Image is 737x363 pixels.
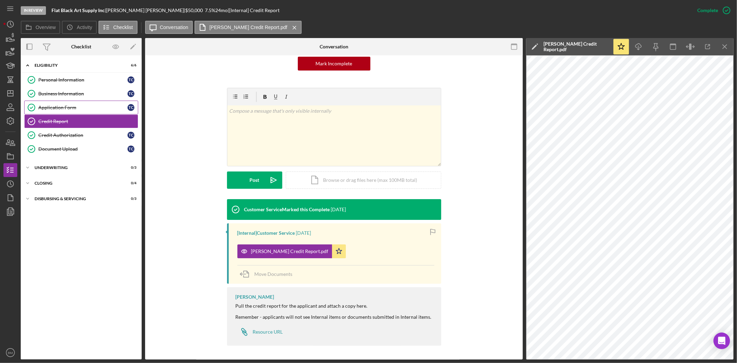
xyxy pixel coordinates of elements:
[237,266,300,283] button: Move Documents
[215,8,228,13] div: 24 mo
[38,91,127,96] div: Business Information
[124,63,136,67] div: 6 / 6
[36,25,56,30] label: Overview
[38,119,138,124] div: Credit Report
[124,197,136,201] div: 0 / 3
[296,230,311,236] time: 2025-08-28 20:52
[251,249,329,254] div: [PERSON_NAME] Credit Report.pdf
[127,76,134,83] div: T C
[160,25,189,30] label: Conversation
[71,44,91,49] div: Checklist
[24,73,138,87] a: Personal InformationTC
[24,142,138,156] a: Document UploadTC
[24,101,138,114] a: Application FormTC
[124,166,136,170] div: 0 / 3
[38,77,127,83] div: Personal Information
[35,181,119,185] div: Closing
[24,114,138,128] a: Credit Report
[127,90,134,97] div: T C
[35,63,119,67] div: Eligibility
[298,57,370,71] button: Mark Incomplete
[77,25,92,30] label: Activity
[98,21,138,34] button: Checklist
[62,21,96,34] button: Activity
[690,3,734,17] button: Complete
[316,57,352,71] div: Mark Incomplete
[227,171,282,189] button: Post
[185,7,203,13] span: $50,000
[38,146,127,152] div: Document Upload
[3,346,17,360] button: BM
[244,207,330,212] div: Customer Service Marked this Complete
[35,197,119,201] div: Disbursing & Servicing
[113,25,133,30] label: Checklist
[38,132,127,138] div: Credit Authorization
[236,325,283,339] a: Resource URL
[255,271,293,277] span: Move Documents
[250,171,259,189] div: Post
[714,333,730,349] div: Open Intercom Messenger
[106,8,185,13] div: [PERSON_NAME] [PERSON_NAME] |
[21,6,46,15] div: In Review
[24,128,138,142] a: Credit AuthorizationTC
[38,105,127,110] div: Application Form
[127,132,134,139] div: T C
[544,41,609,52] div: [PERSON_NAME] Credit Report.pdf
[209,25,287,30] label: [PERSON_NAME] Credit Report.pdf
[145,21,193,34] button: Conversation
[320,44,348,49] div: Conversation
[21,21,60,34] button: Overview
[127,104,134,111] div: T C
[237,244,346,258] button: [PERSON_NAME] Credit Report.pdf
[331,207,346,212] time: 2025-08-28 20:52
[205,8,215,13] div: 7.5 %
[237,230,295,236] div: [Internal] Customer Service
[51,7,105,13] b: Flat Black Art Supply Inc
[35,166,119,170] div: Underwriting
[236,294,274,300] div: [PERSON_NAME]
[195,21,302,34] button: [PERSON_NAME] Credit Report.pdf
[124,181,136,185] div: 0 / 4
[51,8,106,13] div: |
[228,8,280,13] div: | [Internal] Credit Report
[24,87,138,101] a: Business InformationTC
[236,303,432,320] div: Pull the credit report for the applicant and attach a copy here. Remember - applicants will not s...
[127,146,134,152] div: T C
[8,351,13,355] text: BM
[253,329,283,335] div: Resource URL
[697,3,718,17] div: Complete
